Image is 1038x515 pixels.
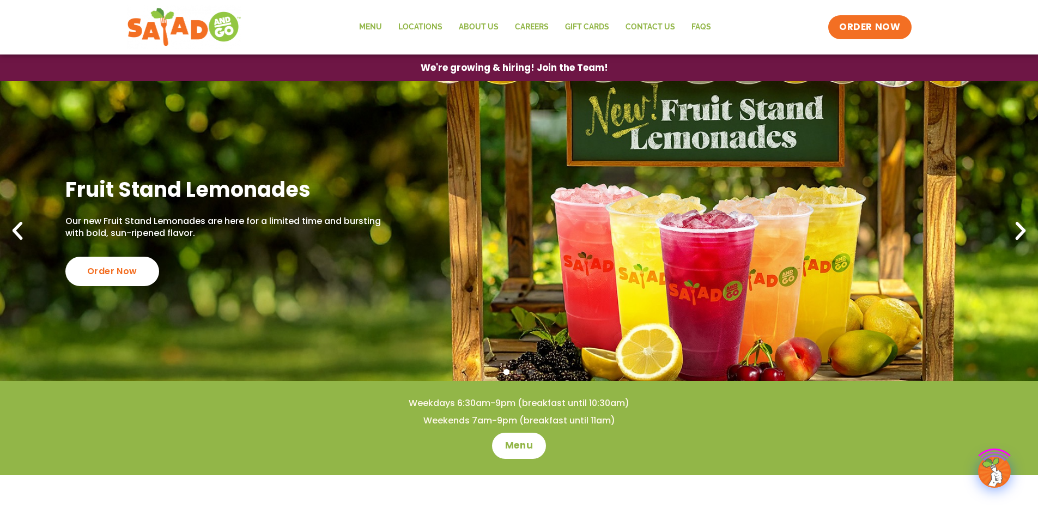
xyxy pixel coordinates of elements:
[492,433,546,459] a: Menu
[529,369,535,375] span: Go to slide 3
[557,15,617,40] a: GIFT CARDS
[65,215,386,240] p: Our new Fruit Stand Lemonades are here for a limited time and bursting with bold, sun-ripened fla...
[65,257,159,286] div: Order Now
[421,63,608,72] span: We're growing & hiring! Join the Team!
[507,15,557,40] a: Careers
[127,5,242,49] img: new-SAG-logo-768×292
[451,15,507,40] a: About Us
[351,15,390,40] a: Menu
[65,176,386,203] h2: Fruit Stand Lemonades
[1009,219,1033,243] div: Next slide
[839,21,900,34] span: ORDER NOW
[22,415,1016,427] h4: Weekends 7am-9pm (breakfast until 11am)
[505,439,533,452] span: Menu
[5,219,29,243] div: Previous slide
[404,55,624,81] a: We're growing & hiring! Join the Team!
[503,369,509,375] span: Go to slide 1
[22,397,1016,409] h4: Weekdays 6:30am-9pm (breakfast until 10:30am)
[617,15,683,40] a: Contact Us
[828,15,911,39] a: ORDER NOW
[390,15,451,40] a: Locations
[683,15,719,40] a: FAQs
[351,15,719,40] nav: Menu
[516,369,522,375] span: Go to slide 2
